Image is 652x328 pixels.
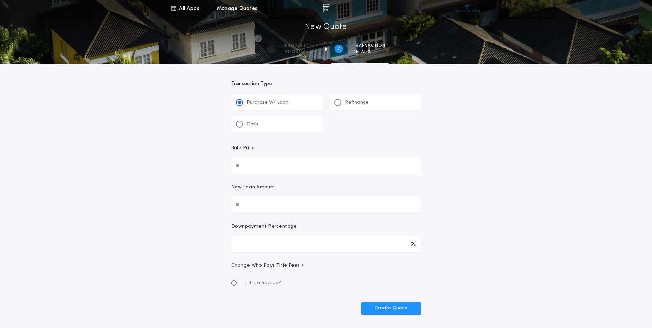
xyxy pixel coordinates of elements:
[231,223,297,230] p: Downpayment Percentage
[231,262,421,269] button: Change Who Pays Title Fees
[231,196,421,213] input: New Loan Amount
[353,43,385,48] span: Transaction
[247,121,258,128] p: Cash
[454,5,480,12] img: vs-icon
[231,157,421,174] input: Sale Price
[231,262,305,269] span: Change Who Pays Title Fees
[305,22,347,33] h1: New Quote
[338,46,340,52] h2: 2
[285,49,317,55] span: information
[231,236,421,252] input: Downpayment Percentage
[231,145,255,152] p: Sale Price
[244,280,281,286] span: Is this a Reissue?
[247,99,288,106] p: Purchase W/ Loan
[285,43,317,48] span: Property
[231,184,276,191] p: New Loan Amount
[323,4,329,12] img: img
[361,302,421,315] button: Create Quote
[353,49,385,55] span: details
[231,80,421,87] p: Transaction Type
[345,99,368,106] p: Refinance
